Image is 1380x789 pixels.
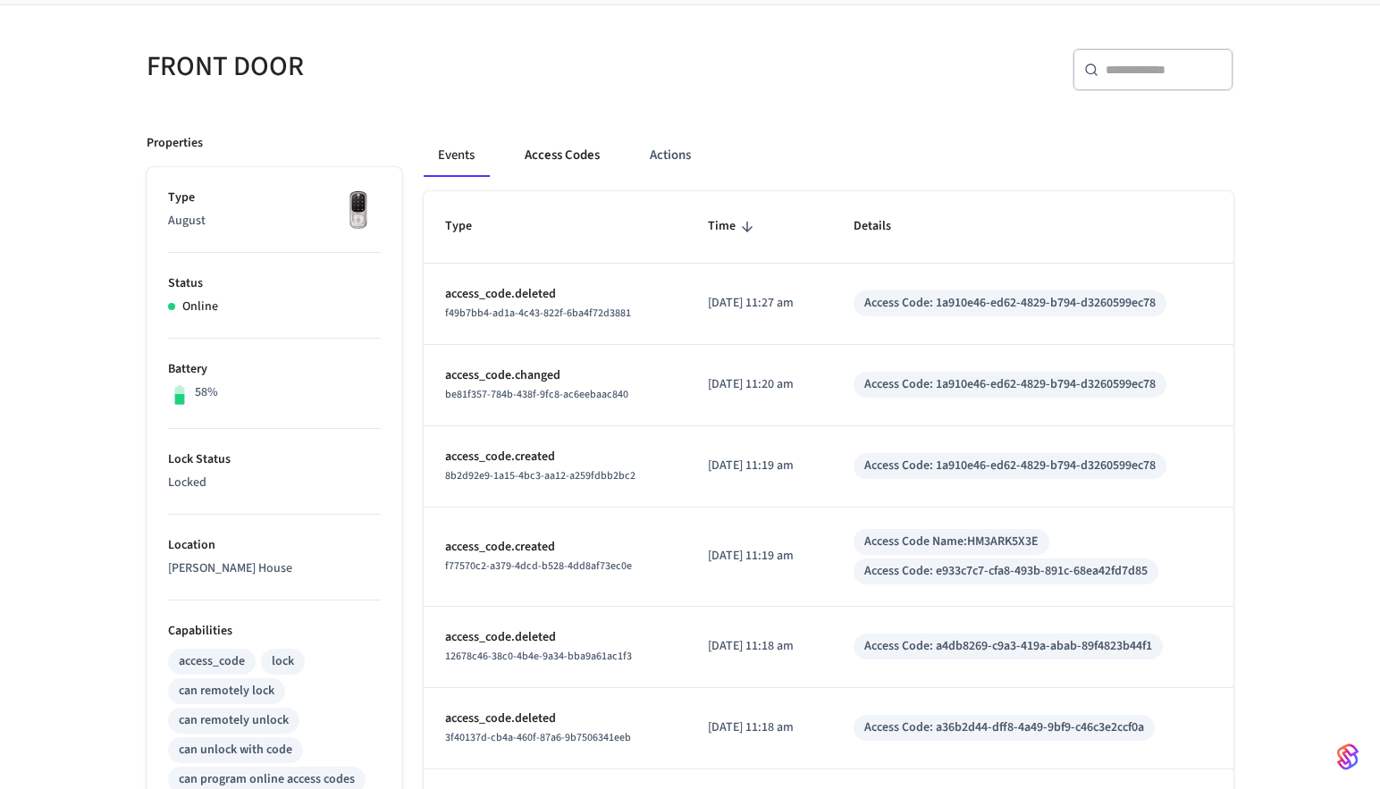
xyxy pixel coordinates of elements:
[445,628,665,647] p: access_code.deleted
[708,718,810,737] p: [DATE] 11:18 am
[864,533,1039,551] div: Access Code Name: HM3ARK5X3E
[168,622,381,641] p: Capabilities
[445,387,628,402] span: be81f357-784b-438f-9fc8-ac6eebaac840
[168,474,381,492] p: Locked
[864,294,1156,313] div: Access Code: 1a910e46-ed62-4829-b794-d3260599ec78
[179,682,274,701] div: can remotely lock
[708,294,810,313] p: [DATE] 11:27 am
[708,375,810,394] p: [DATE] 11:20 am
[708,213,759,240] span: Time
[708,547,810,566] p: [DATE] 11:19 am
[168,274,381,293] p: Status
[168,536,381,555] p: Location
[179,652,245,671] div: access_code
[708,457,810,475] p: [DATE] 11:19 am
[424,134,489,177] button: Events
[445,558,632,574] span: f77570c2-a379-4dcd-b528-4dd8af73ec0e
[854,213,914,240] span: Details
[147,134,203,153] p: Properties
[445,709,665,728] p: access_code.deleted
[864,637,1152,656] div: Access Code: a4db8269-c9a3-419a-abab-89f4823b44f1
[445,730,631,745] span: 3f40137d-cb4a-460f-87a6-9b7506341eeb
[635,134,705,177] button: Actions
[445,306,631,321] span: f49b7bb4-ad1a-4c43-822f-6ba4f72d3881
[864,457,1156,475] div: Access Code: 1a910e46-ed62-4829-b794-d3260599ec78
[168,212,381,231] p: August
[445,538,665,557] p: access_code.created
[179,741,292,760] div: can unlock with code
[445,468,635,483] span: 8b2d92e9-1a15-4bc3-aa12-a259fdbb2bc2
[864,562,1148,581] div: Access Code: e933c7c7-cfa8-493b-891c-68ea42fd7d85
[195,383,218,402] p: 58%
[445,366,665,385] p: access_code.changed
[168,559,381,578] p: [PERSON_NAME] House
[179,770,355,789] div: can program online access codes
[445,649,632,664] span: 12678c46-38c0-4b4e-9a34-bba9a61ac1f3
[336,189,381,233] img: Yale Assure Touchscreen Wifi Smart Lock, Satin Nickel, Front
[272,652,294,671] div: lock
[182,298,218,316] p: Online
[864,718,1144,737] div: Access Code: a36b2d44-dff8-4a49-9bf9-c46c3e2ccf0a
[864,375,1156,394] div: Access Code: 1a910e46-ed62-4829-b794-d3260599ec78
[147,48,679,85] h5: FRONT DOOR
[445,213,495,240] span: Type
[168,360,381,379] p: Battery
[168,450,381,469] p: Lock Status
[168,189,381,207] p: Type
[510,134,614,177] button: Access Codes
[424,134,1233,177] div: ant example
[708,637,810,656] p: [DATE] 11:18 am
[179,711,289,730] div: can remotely unlock
[445,285,665,304] p: access_code.deleted
[445,448,665,466] p: access_code.created
[1337,743,1359,771] img: SeamLogoGradient.69752ec5.svg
